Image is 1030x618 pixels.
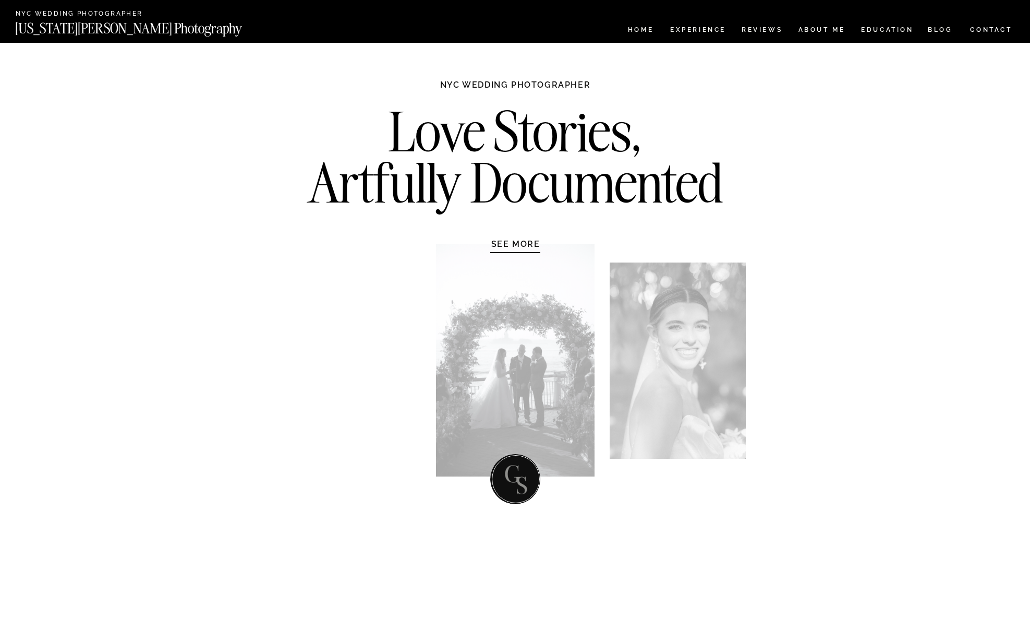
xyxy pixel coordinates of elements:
[670,27,725,35] a: Experience
[742,27,781,35] a: REVIEWS
[466,239,565,249] a: SEE MORE
[626,27,656,35] a: HOME
[297,106,734,216] h2: Love Stories, Artfully Documented
[970,24,1013,35] a: CONTACT
[418,79,613,100] h1: NYC WEDDING PHOTOGRAPHER
[15,21,277,30] a: [US_STATE][PERSON_NAME] Photography
[860,27,915,35] a: EDUCATION
[928,27,953,35] a: BLOG
[798,27,845,35] a: ABOUT ME
[16,10,173,18] a: NYC Wedding Photographer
